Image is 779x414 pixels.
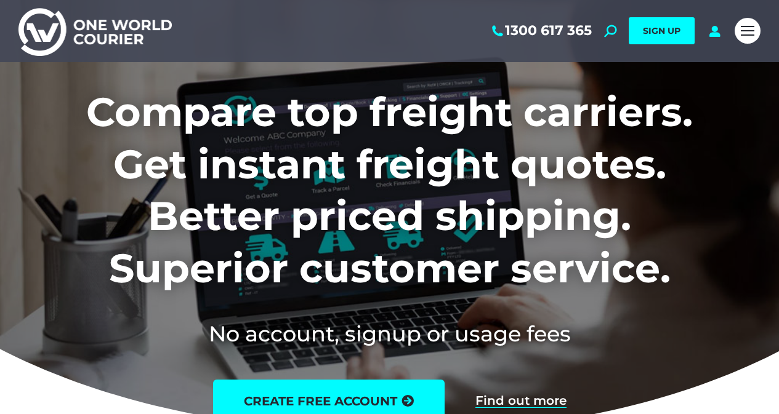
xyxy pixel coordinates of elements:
h2: No account, signup or usage fees [18,319,761,349]
span: SIGN UP [643,25,680,36]
a: Mobile menu icon [735,18,761,44]
h1: Compare top freight carriers. Get instant freight quotes. Better priced shipping. Superior custom... [18,86,761,294]
a: Find out more [475,394,567,408]
a: SIGN UP [629,17,695,44]
a: 1300 617 365 [490,23,592,39]
img: One World Courier [18,6,172,56]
